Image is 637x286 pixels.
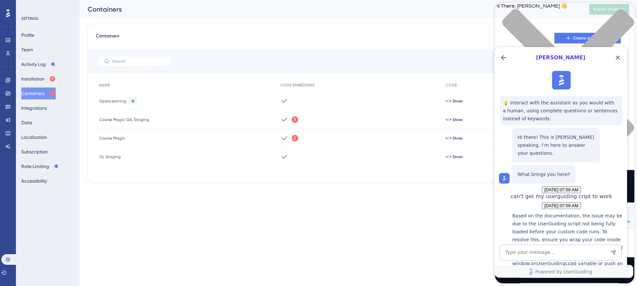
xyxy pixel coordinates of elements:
iframe: UserGuiding AI Assistant [494,47,627,278]
button: Activity Log [21,58,56,70]
div: SETTINGS [21,16,75,21]
button: Localization [21,131,47,143]
button: Containers [21,87,56,99]
span: OpenLearning [99,98,126,104]
div: 4 [46,3,48,9]
div: Containers [88,5,573,14]
button: </> Show [446,154,462,159]
button: Subscription [21,146,48,158]
span: Powered by UserGuiding [41,221,98,229]
span: OL Staging [99,154,121,159]
textarea: AI Assistant Text Input [5,198,127,213]
button: Team [21,44,33,56]
button: </> Show [446,136,462,141]
span: Containers [96,32,119,44]
span: CODE EMBEDDING [280,83,315,88]
span: CODE [446,83,457,88]
input: Search [112,59,166,64]
button: </> Show [446,117,462,122]
button: Integrations [21,102,47,114]
span: Course Magic QA/Staging [99,117,149,122]
span: Course Magic [99,136,125,141]
span: NAME [99,83,110,88]
button: Data [21,117,32,129]
span: Need Help? [16,2,41,10]
button: </> Show [446,98,462,104]
p: Based on the documentation, the issue may be due to the UserGuiding script not being fully loaded... [18,165,129,236]
div: Send Message [115,202,122,209]
button: Rate Limiting [21,160,59,172]
button: Installation [21,73,56,85]
button: Profile [21,29,34,41]
button: Accessibility [21,175,47,187]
